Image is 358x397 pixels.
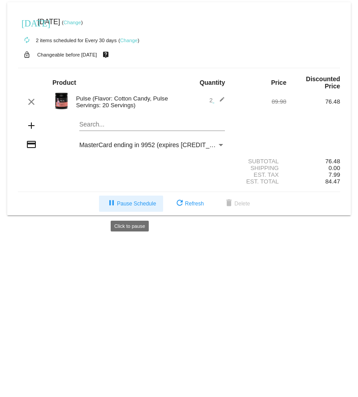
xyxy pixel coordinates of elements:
[233,98,286,105] div: 89.98
[214,96,225,107] mat-icon: edit
[52,92,70,110] img: Pulse-20S-Cotton-Candy-Roman-Berezecky-2.png
[328,171,340,178] span: 7.99
[26,139,37,150] mat-icon: credit_card
[26,96,37,107] mat-icon: clear
[52,79,76,86] strong: Product
[325,178,340,185] span: 84.47
[79,141,250,148] span: MasterCard ending in 9952 (expires [CREDIT_CARD_DATA])
[174,201,204,207] span: Refresh
[233,165,286,171] div: Shipping
[22,49,32,61] mat-icon: lock_open
[79,141,225,148] mat-select: Payment Method
[216,196,257,212] button: Delete
[174,198,185,209] mat-icon: refresh
[224,198,234,209] mat-icon: delete
[233,178,286,185] div: Est. Total
[37,52,97,57] small: Changeable before [DATE]
[72,95,179,109] div: Pulse (Flavor: Cotton Candy, Pulse Servings: 20 Servings)
[106,201,156,207] span: Pause Schedule
[22,17,32,28] mat-icon: [DATE]
[286,158,340,165] div: 76.48
[286,98,340,105] div: 76.48
[79,121,225,128] input: Search...
[64,20,81,25] a: Change
[120,38,138,43] a: Change
[99,196,163,212] button: Pause Schedule
[199,79,225,86] strong: Quantity
[22,35,32,46] mat-icon: autorenew
[328,165,340,171] span: 0.00
[306,75,340,90] strong: Discounted Price
[167,196,211,212] button: Refresh
[106,198,117,209] mat-icon: pause
[100,49,111,61] mat-icon: live_help
[209,97,225,104] span: 2
[118,38,139,43] small: ( )
[26,120,37,131] mat-icon: add
[62,20,83,25] small: ( )
[233,158,286,165] div: Subtotal
[18,38,116,43] small: 2 items scheduled for Every 30 days
[224,201,250,207] span: Delete
[233,171,286,178] div: Est. Tax
[271,79,286,86] strong: Price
